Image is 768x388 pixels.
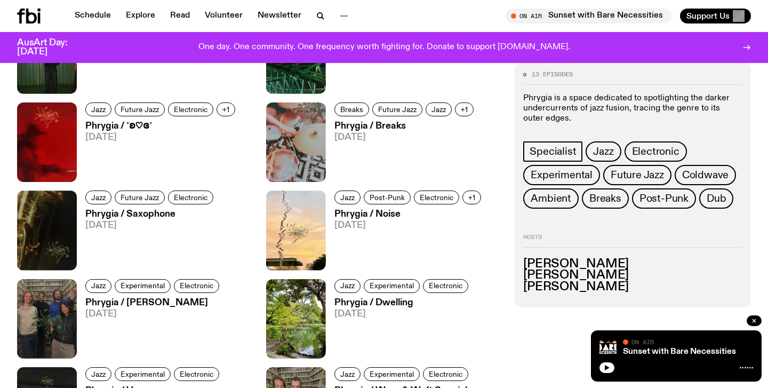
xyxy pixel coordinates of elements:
[91,105,106,113] span: Jazz
[623,347,736,356] a: Sunset with Bare Necessities
[364,191,411,204] a: Post-Punk
[686,11,730,21] span: Support Us
[334,298,471,307] h3: Phrygia / Dwelling
[582,188,629,209] a: Breaks
[340,282,355,290] span: Jazz
[85,191,111,204] a: Jazz
[121,105,159,113] span: Future Jazz
[340,370,355,378] span: Jazz
[675,165,736,185] a: Coldwave
[251,9,308,23] a: Newsletter
[85,310,222,319] span: [DATE]
[17,38,85,57] h3: AusArt Day: [DATE]
[77,210,217,270] a: Phrygia / Saxophone[DATE]
[625,141,687,162] a: Electronic
[334,210,484,219] h3: Phrygia / Noise
[326,122,477,182] a: Phrygia / Breaks[DATE]
[506,9,671,23] button: On AirSunset with Bare Necessities
[326,210,484,270] a: Phrygia / Noise[DATE]
[91,370,106,378] span: Jazz
[523,281,742,293] h3: [PERSON_NAME]
[77,122,238,182] a: Phrygia / ˚ʚ♡ɞ˚[DATE]
[426,102,452,116] a: Jazz
[523,234,742,247] h2: Hosts
[682,169,729,181] span: Coldwave
[531,169,593,181] span: Experimental
[423,279,468,293] a: Electronic
[334,221,484,230] span: [DATE]
[370,282,414,290] span: Experimental
[378,105,417,113] span: Future Jazz
[639,193,689,204] span: Post-Punk
[589,193,621,204] span: Breaks
[85,279,111,293] a: Jazz
[632,146,679,157] span: Electronic
[461,105,468,113] span: +1
[85,367,111,381] a: Jazz
[334,102,369,116] a: Breaks
[599,339,617,356] img: Bare Necessities
[680,9,751,23] button: Support Us
[174,105,207,113] span: Electronic
[462,191,481,204] button: +1
[115,279,171,293] a: Experimental
[115,191,165,204] a: Future Jazz
[334,367,361,381] a: Jazz
[370,370,414,378] span: Experimental
[468,193,475,201] span: +1
[121,193,159,201] span: Future Jazz
[611,169,664,181] span: Future Jazz
[180,370,213,378] span: Electronic
[370,193,405,201] span: Post-Punk
[431,105,446,113] span: Jazz
[414,191,459,204] a: Electronic
[603,165,671,185] a: Future Jazz
[523,258,742,270] h3: [PERSON_NAME]
[707,193,726,204] span: Dub
[334,310,471,319] span: [DATE]
[531,193,571,204] span: Ambient
[523,141,582,162] a: Specialist
[91,282,106,290] span: Jazz
[593,146,613,157] span: Jazz
[174,279,219,293] a: Electronic
[364,279,420,293] a: Experimental
[198,43,570,52] p: One day. One community. One frequency worth fighting for. Donate to support [DOMAIN_NAME].
[420,193,453,201] span: Electronic
[121,282,165,290] span: Experimental
[340,105,363,113] span: Breaks
[217,102,235,116] button: +1
[115,367,171,381] a: Experimental
[523,165,600,185] a: Experimental
[364,367,420,381] a: Experimental
[174,367,219,381] a: Electronic
[523,93,742,124] p: Phrygia is a space dedicated to spotlighting the darker undercurrents of jazz fusion, tracing the...
[429,282,462,290] span: Electronic
[326,34,502,94] a: Phrygia / Support [DOMAIN_NAME] - 100% [GEOGRAPHIC_DATA] fusion[DATE]
[85,122,238,131] h3: Phrygia / ˚ʚ♡ɞ˚
[586,141,621,162] a: Jazz
[85,221,217,230] span: [DATE]
[77,298,222,359] a: Phrygia / [PERSON_NAME][DATE]
[168,102,213,116] a: Electronic
[115,102,165,116] a: Future Jazz
[121,370,165,378] span: Experimental
[372,102,422,116] a: Future Jazz
[85,133,238,142] span: [DATE]
[530,146,576,157] span: Specialist
[523,188,579,209] a: Ambient
[168,191,213,204] a: Electronic
[429,370,462,378] span: Electronic
[222,105,229,113] span: +1
[85,102,111,116] a: Jazz
[423,367,468,381] a: Electronic
[198,9,249,23] a: Volunteer
[334,122,477,131] h3: Phrygia / Breaks
[340,193,355,201] span: Jazz
[334,133,477,142] span: [DATE]
[326,298,471,359] a: Phrygia / Dwelling[DATE]
[174,193,207,201] span: Electronic
[631,338,654,345] span: On Air
[119,9,162,23] a: Explore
